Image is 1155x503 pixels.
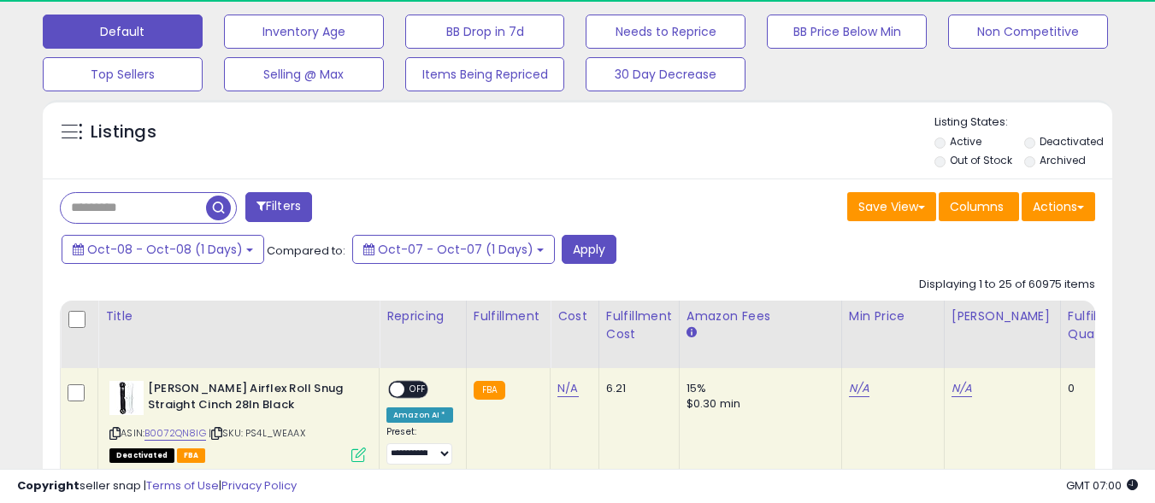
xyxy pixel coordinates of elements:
button: BB Price Below Min [767,15,927,49]
button: Apply [562,235,616,264]
a: N/A [849,380,869,397]
b: [PERSON_NAME] Airflex Roll Snug Straight Cinch 28In Black [148,381,356,417]
span: FBA [177,448,206,463]
span: | SKU: PS4L_WEAAX [209,426,305,440]
button: Oct-08 - Oct-08 (1 Days) [62,235,264,264]
label: Deactivated [1040,134,1104,149]
div: Amazon AI * [386,407,453,423]
div: Title [105,307,372,325]
button: Default [43,15,203,49]
div: Fulfillment Cost [606,307,672,343]
span: Oct-07 - Oct-07 (1 Days) [378,241,533,258]
span: Oct-08 - Oct-08 (1 Days) [87,241,243,258]
button: BB Drop in 7d [405,15,565,49]
h5: Listings [91,120,156,144]
span: 2025-10-9 07:00 GMT [1066,477,1138,494]
div: seller snap | | [17,478,297,494]
button: Columns [939,192,1019,221]
button: Items Being Repriced [405,57,565,91]
div: 15% [687,381,828,396]
a: B0072QN8IG [144,426,206,441]
div: Cost [557,307,592,325]
small: Amazon Fees. [687,325,697,341]
span: Compared to: [267,243,345,259]
button: Non Competitive [948,15,1108,49]
div: 6.21 [606,381,666,396]
img: 41rCVV8jY5L._SL40_.jpg [109,381,144,415]
div: Amazon Fees [687,307,834,325]
div: Fulfillment [474,307,543,325]
label: Active [950,134,981,149]
div: $0.30 min [687,396,828,412]
div: Preset: [386,426,453,465]
div: Repricing [386,307,459,325]
button: Top Sellers [43,57,203,91]
span: All listings that are unavailable for purchase on Amazon for any reason other than out-of-stock [109,448,174,463]
div: Min Price [849,307,937,325]
label: Archived [1040,153,1086,167]
span: Columns [950,198,1004,215]
div: Fulfillable Quantity [1068,307,1127,343]
small: FBA [474,381,505,400]
button: Needs to Reprice [586,15,745,49]
button: 30 Day Decrease [586,57,745,91]
button: Selling @ Max [224,57,384,91]
a: N/A [557,380,578,397]
a: Privacy Policy [221,477,297,494]
div: ASIN: [109,381,366,460]
span: OFF [404,383,432,397]
div: [PERSON_NAME] [952,307,1053,325]
button: Inventory Age [224,15,384,49]
button: Actions [1022,192,1095,221]
button: Filters [245,192,312,222]
button: Save View [847,192,936,221]
div: Displaying 1 to 25 of 60975 items [919,277,1095,293]
button: Oct-07 - Oct-07 (1 Days) [352,235,555,264]
label: Out of Stock [950,153,1012,167]
strong: Copyright [17,477,80,494]
a: N/A [952,380,972,397]
div: 0 [1068,381,1121,396]
p: Listing States: [934,114,1112,131]
a: Terms of Use [146,477,219,494]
